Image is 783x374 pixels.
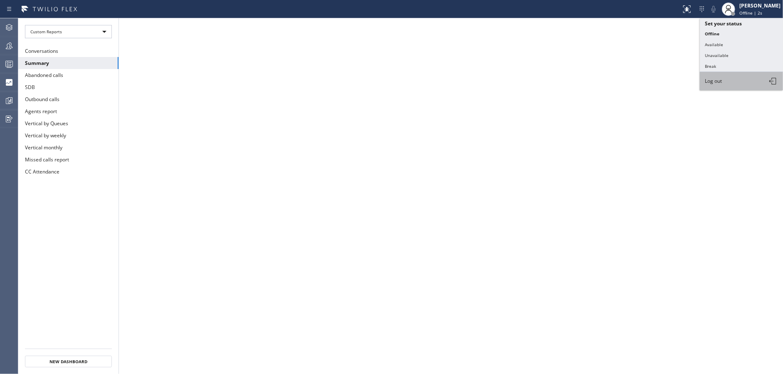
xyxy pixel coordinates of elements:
button: Abandoned calls [18,69,119,81]
button: Missed calls report [18,154,119,166]
button: Vertical by weekly [18,129,119,141]
button: Outbound calls [18,93,119,105]
button: Mute [708,3,719,15]
button: Agents report [18,105,119,117]
button: Summary [18,57,119,69]
button: New Dashboard [25,356,112,367]
button: CC Attendance [18,166,119,178]
span: Offline | 2s [739,10,762,16]
iframe: dashboard_b794bedd1109 [119,18,783,374]
button: Vertical by Queues [18,117,119,129]
button: SDB [18,81,119,93]
button: Conversations [18,45,119,57]
button: Vertical monthly [18,141,119,154]
div: [PERSON_NAME] [739,2,781,9]
div: Custom Reports [25,25,112,38]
